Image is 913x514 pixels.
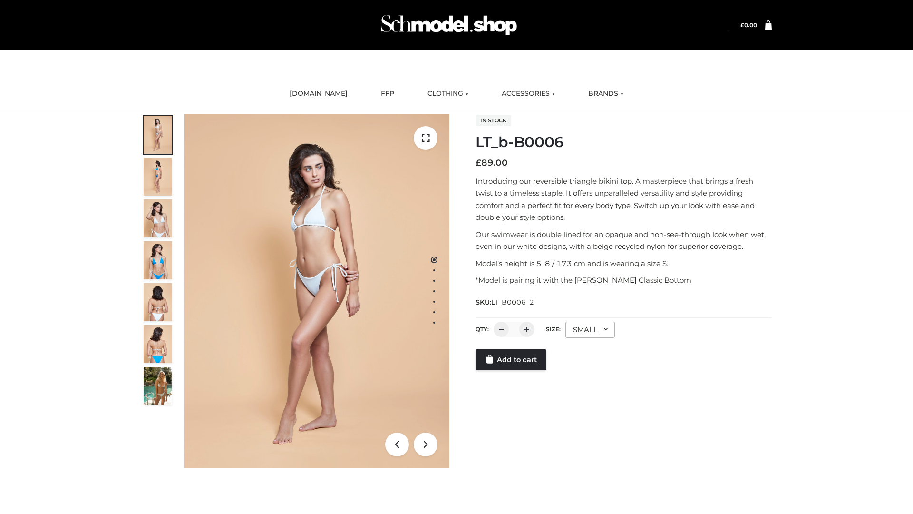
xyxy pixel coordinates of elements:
[476,297,535,308] span: SKU:
[476,175,772,224] p: Introducing our reversible triangle bikini top. A masterpiece that brings a fresh twist to a time...
[476,158,481,168] span: £
[476,257,772,270] p: Model’s height is 5 ‘8 / 173 cm and is wearing a size S.
[476,274,772,287] p: *Model is pairing it with the [PERSON_NAME] Classic Bottom
[378,6,520,44] img: Schmodel Admin 964
[282,83,355,104] a: [DOMAIN_NAME]
[740,21,744,29] span: £
[374,83,401,104] a: FFP
[144,367,172,405] img: Arieltop_CloudNine_AzureSky2.jpg
[476,349,546,370] a: Add to cart
[144,116,172,154] img: ArielClassicBikiniTop_CloudNine_AzureSky_OW114ECO_1-scaled.jpg
[476,228,772,253] p: Our swimwear is double lined for an opaque and non-see-through look when wet, even in our white d...
[581,83,631,104] a: BRANDS
[740,21,757,29] a: £0.00
[491,298,534,306] span: LT_B0006_2
[565,322,615,338] div: SMALL
[476,115,511,126] span: In stock
[495,83,562,104] a: ACCESSORIES
[144,158,172,196] img: ArielClassicBikiniTop_CloudNine_AzureSky_OW114ECO_2-scaled.jpg
[144,199,172,237] img: ArielClassicBikiniTop_CloudNine_AzureSky_OW114ECO_3-scaled.jpg
[546,326,561,333] label: Size:
[144,325,172,363] img: ArielClassicBikiniTop_CloudNine_AzureSky_OW114ECO_8-scaled.jpg
[184,114,449,468] img: LT_b-B0006
[476,326,489,333] label: QTY:
[420,83,476,104] a: CLOTHING
[476,134,772,151] h1: LT_b-B0006
[476,158,508,168] bdi: 89.00
[144,241,172,279] img: ArielClassicBikiniTop_CloudNine_AzureSky_OW114ECO_4-scaled.jpg
[740,21,757,29] bdi: 0.00
[144,283,172,321] img: ArielClassicBikiniTop_CloudNine_AzureSky_OW114ECO_7-scaled.jpg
